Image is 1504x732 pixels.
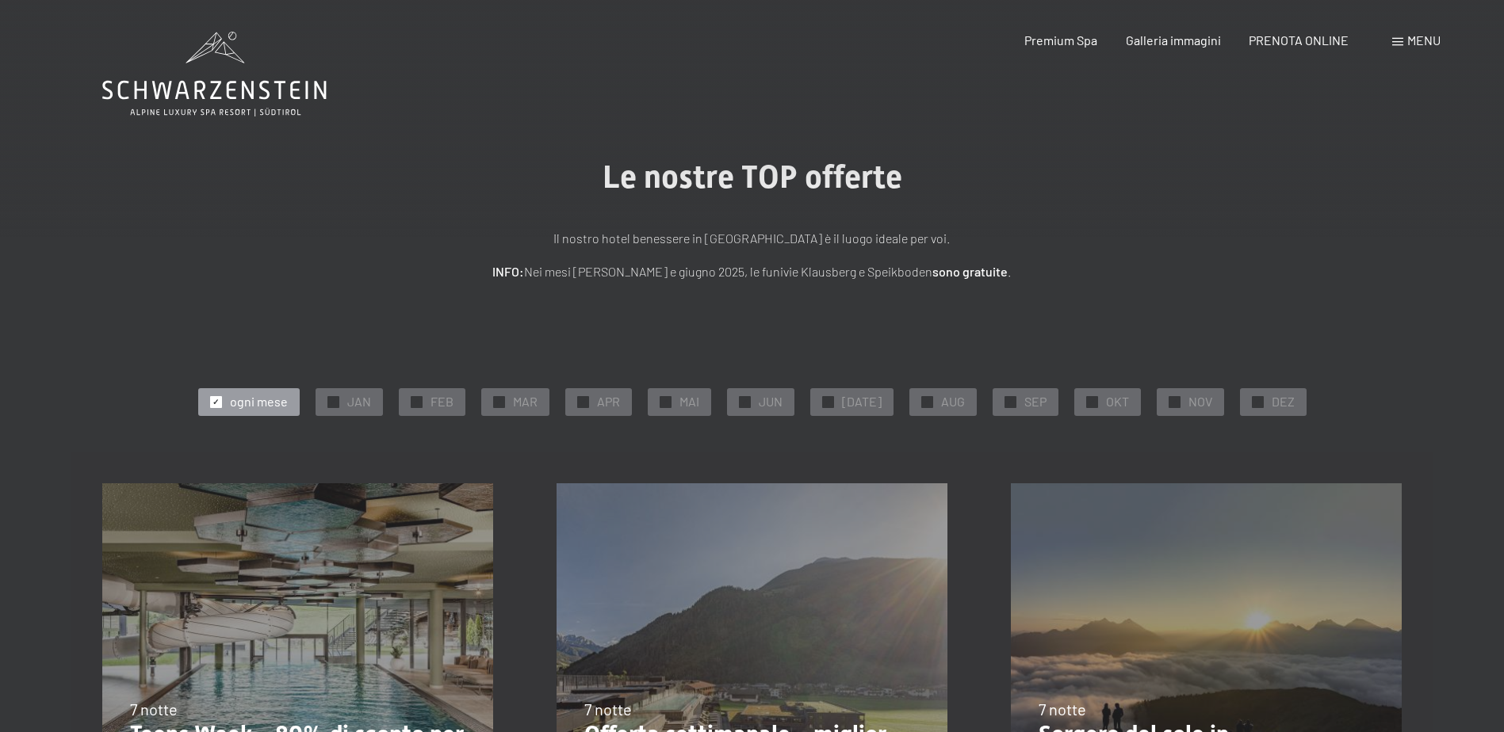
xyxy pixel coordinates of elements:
[1126,32,1221,48] a: Galleria immagini
[356,261,1149,282] p: Nei mesi [PERSON_NAME] e giugno 2025, le funivie Klausberg e Speikboden .
[679,393,699,410] span: MAI
[759,393,783,410] span: JUN
[1171,396,1177,407] span: ✓
[1024,32,1097,48] a: Premium Spa
[584,700,632,719] span: 7 notte
[932,264,1008,279] strong: sono gratuite
[330,396,336,407] span: ✓
[1024,393,1047,410] span: SEP
[230,393,288,410] span: ogni mese
[662,396,668,407] span: ✓
[1249,32,1349,48] a: PRENOTA ONLINE
[347,393,371,410] span: JAN
[492,264,524,279] strong: INFO:
[1407,32,1441,48] span: Menu
[842,393,882,410] span: [DATE]
[1106,393,1129,410] span: OKT
[431,393,453,410] span: FEB
[513,393,538,410] span: MAR
[603,158,902,196] span: Le nostre TOP offerte
[924,396,930,407] span: ✓
[1007,396,1013,407] span: ✓
[1188,393,1212,410] span: NOV
[1089,396,1095,407] span: ✓
[741,396,748,407] span: ✓
[597,393,620,410] span: APR
[496,396,502,407] span: ✓
[130,700,178,719] span: 7 notte
[1272,393,1295,410] span: DEZ
[356,228,1149,249] p: Il nostro hotel benessere in [GEOGRAPHIC_DATA] è il luogo ideale per voi.
[825,396,831,407] span: ✓
[212,396,219,407] span: ✓
[1254,396,1261,407] span: ✓
[1039,700,1086,719] span: 7 notte
[941,393,965,410] span: AUG
[580,396,586,407] span: ✓
[413,396,419,407] span: ✓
